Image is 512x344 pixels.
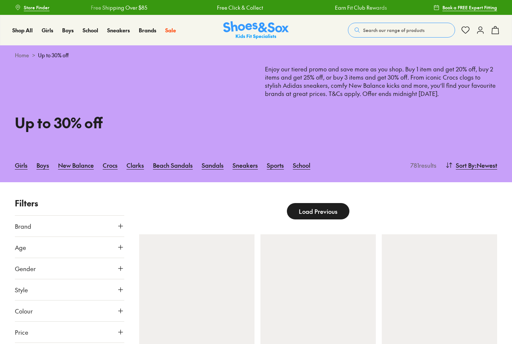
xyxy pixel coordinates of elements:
a: Shop All [12,26,33,34]
span: Book a FREE Expert Fitting [442,4,497,11]
p: Enjoy our tiered promo and save more as you shop. Buy 1 item and get 20% off, buy 2 items and get... [265,65,497,130]
a: Boys [36,157,49,173]
a: Sandals [202,157,224,173]
span: Brand [15,222,31,231]
a: Girls [15,157,28,173]
a: Sale [165,26,176,34]
button: Style [15,279,124,300]
a: School [83,26,98,34]
span: Style [15,285,28,294]
a: Boys [62,26,74,34]
a: Beach Sandals [153,157,193,173]
button: Sort By:Newest [445,157,497,173]
button: Price [15,322,124,343]
p: Filters [15,197,124,209]
a: Free Shipping Over $85 [91,4,147,12]
span: Up to 30% off [38,51,69,59]
a: Clarks [127,157,144,173]
span: Search our range of products [363,27,425,33]
img: SNS_Logo_Responsive.svg [223,21,289,39]
button: Gender [15,258,124,279]
a: Home [15,51,29,59]
a: School [293,157,310,173]
a: Sneakers [233,157,258,173]
a: Shoes & Sox [223,21,289,39]
a: Crocs [103,157,118,173]
span: Gender [15,264,36,273]
a: Store Finder [15,1,49,14]
a: Girls [42,26,53,34]
a: Earn Fit Club Rewards [335,4,387,12]
p: 781 results [407,161,436,170]
a: Book a FREE Expert Fitting [433,1,497,14]
a: Sneakers [107,26,130,34]
a: Brands [139,26,156,34]
span: Load Previous [299,207,337,216]
a: Free Click & Collect [217,4,263,12]
span: Price [15,328,28,337]
span: : Newest [475,161,497,170]
div: > [15,51,497,59]
a: New Balance [58,157,94,173]
span: Store Finder [24,4,49,11]
span: Sort By [456,161,475,170]
span: Colour [15,306,33,315]
button: Load Previous [287,203,349,219]
h1: Up to 30% off [15,112,247,133]
button: Search our range of products [348,23,455,38]
a: Sports [267,157,284,173]
span: Age [15,243,26,252]
button: Age [15,237,124,258]
button: Colour [15,300,124,321]
button: Brand [15,216,124,237]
